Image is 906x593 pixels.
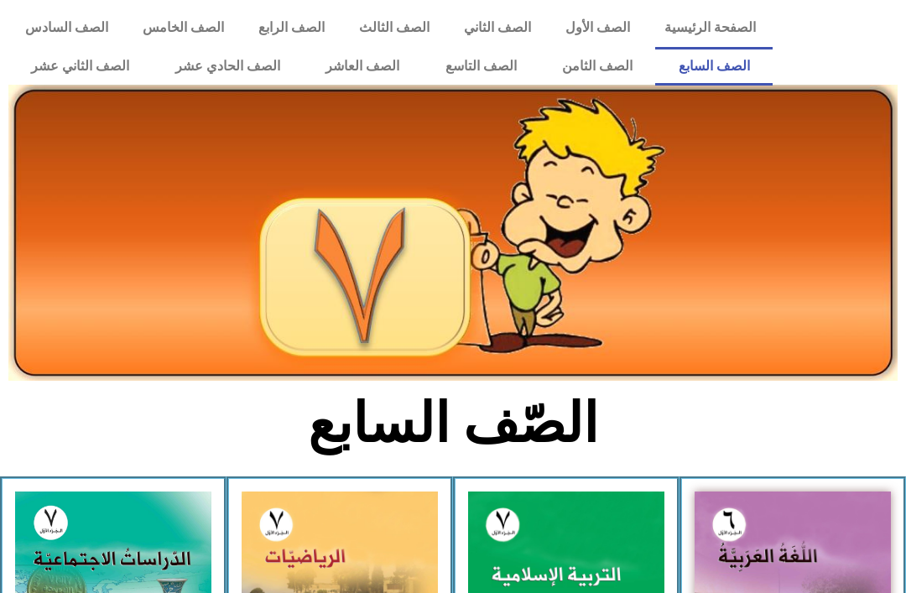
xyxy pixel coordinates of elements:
a: الصف التاسع [422,47,539,86]
a: الصف الرابع [242,8,342,47]
a: الصف الثاني عشر [8,47,153,86]
a: الصف السابع [655,47,773,86]
a: الصف الثاني [446,8,548,47]
a: الصف الثالث [342,8,447,47]
h2: الصّف السابع [176,391,731,456]
a: الصف الحادي عشر [152,47,303,86]
a: الصف الأول [548,8,647,47]
a: الصف العاشر [303,47,423,86]
a: الصف السادس [8,8,126,47]
a: الصفحة الرئيسية [647,8,773,47]
a: الصف الخامس [126,8,242,47]
a: الصف الثامن [539,47,656,86]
